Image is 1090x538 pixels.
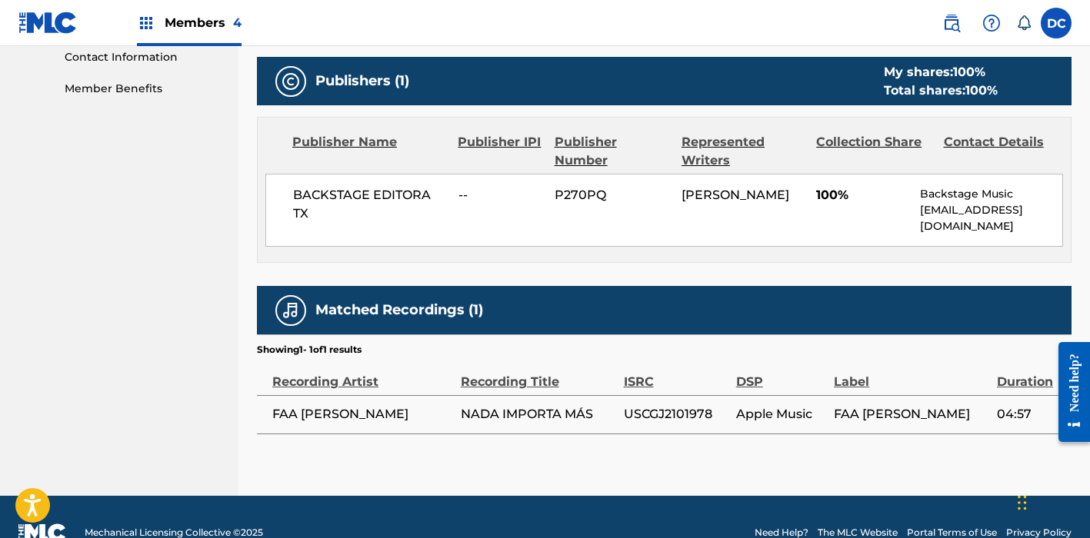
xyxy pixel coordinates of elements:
[816,186,908,204] span: 100%
[920,202,1062,234] p: [EMAIL_ADDRESS][DOMAIN_NAME]
[884,63,998,81] div: My shares:
[976,8,1007,38] div: Help
[1047,329,1090,456] iframe: Resource Center
[884,81,998,100] div: Total shares:
[997,405,1064,423] span: 04:57
[272,405,453,423] span: FAA [PERSON_NAME]
[1041,8,1072,38] div: User Menu
[997,357,1064,391] div: Duration
[944,133,1059,170] div: Contact Details
[165,14,242,32] span: Members
[292,133,446,170] div: Publisher Name
[624,357,728,391] div: ISRC
[282,72,300,91] img: Publishers
[458,186,543,204] span: --
[965,83,998,98] span: 100 %
[942,14,961,32] img: search
[682,133,805,170] div: Represented Writers
[461,357,616,391] div: Recording Title
[1013,464,1090,538] div: Widget de chat
[65,81,220,97] a: Member Benefits
[293,186,447,223] span: BACKSTAGE EDITORA TX
[18,12,78,34] img: MLC Logo
[315,301,483,319] h5: Matched Recordings (1)
[458,133,542,170] div: Publisher IPI
[555,186,670,204] span: P270PQ
[834,357,989,391] div: Label
[461,405,616,423] span: NADA IMPORTA MÁS
[624,405,728,423] span: USCGJ2101978
[816,133,932,170] div: Collection Share
[736,357,826,391] div: DSP
[736,405,826,423] span: Apple Music
[555,133,670,170] div: Publisher Number
[834,405,989,423] span: FAA [PERSON_NAME]
[682,188,789,202] span: [PERSON_NAME]
[936,8,967,38] a: Public Search
[315,72,409,90] h5: Publishers (1)
[920,186,1062,202] p: Backstage Music
[257,343,362,357] p: Showing 1 - 1 of 1 results
[1016,15,1032,31] div: Notifications
[1018,480,1027,526] div: Arrastrar
[137,14,155,32] img: Top Rightsholders
[272,357,453,391] div: Recording Artist
[1013,464,1090,538] iframe: Chat Widget
[65,49,220,65] a: Contact Information
[953,65,985,79] span: 100 %
[282,301,300,320] img: Matched Recordings
[982,14,1001,32] img: help
[233,15,242,30] span: 4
